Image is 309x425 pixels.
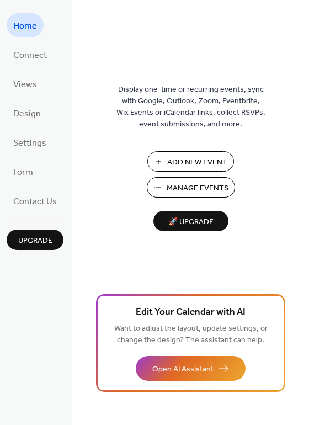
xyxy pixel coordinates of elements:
[167,157,227,168] span: Add New Event
[13,105,41,123] span: Design
[147,151,234,172] button: Add New Event
[153,211,228,231] button: 🚀 Upgrade
[7,72,44,95] a: Views
[7,160,40,183] a: Form
[18,235,52,247] span: Upgrade
[7,130,53,154] a: Settings
[7,13,44,37] a: Home
[13,193,57,210] span: Contact Us
[7,42,54,66] a: Connect
[7,230,63,250] button: Upgrade
[152,364,214,375] span: Open AI Assistant
[13,164,33,181] span: Form
[7,101,47,125] a: Design
[13,135,46,152] span: Settings
[160,215,222,230] span: 🚀 Upgrade
[13,76,37,93] span: Views
[13,18,37,35] span: Home
[7,189,63,212] a: Contact Us
[13,47,47,64] span: Connect
[136,356,246,381] button: Open AI Assistant
[114,321,268,348] span: Want to adjust the layout, update settings, or change the design? The assistant can help.
[136,305,246,320] span: Edit Your Calendar with AI
[116,84,265,130] span: Display one-time or recurring events, sync with Google, Outlook, Zoom, Eventbrite, Wix Events or ...
[147,177,235,198] button: Manage Events
[167,183,228,194] span: Manage Events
